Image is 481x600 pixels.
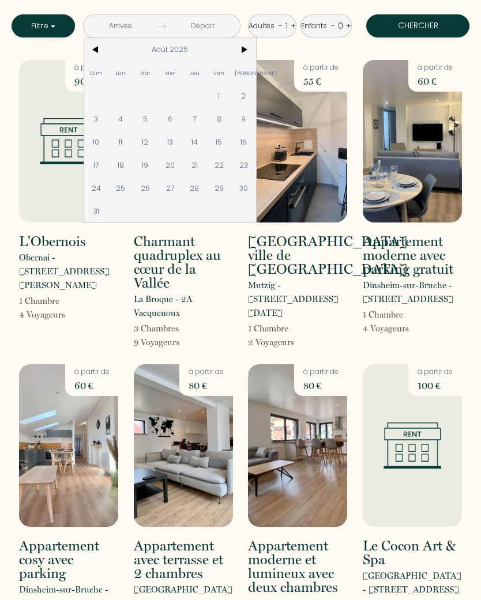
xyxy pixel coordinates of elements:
div: 0 [335,17,346,35]
span: 6 [157,107,182,130]
span: [PERSON_NAME] [231,61,256,84]
p: à partir de [418,367,453,378]
p: 55 € [303,73,339,89]
a: + [291,20,296,31]
p: Mutzig - [STREET_ADDRESS][DATE] [248,278,347,320]
span: 7 [182,107,207,130]
img: rental-image [248,364,347,527]
span: Lun [108,61,133,84]
span: 21 [182,153,207,176]
span: s [405,323,409,334]
span: 9 [231,107,256,130]
span: 26 [133,176,158,199]
p: 1 Chambre [19,294,65,308]
span: Jeu [182,61,207,84]
h2: L'Obernois [19,235,86,248]
span: 14 [182,130,207,153]
p: 3 Chambre [134,322,179,335]
span: 29 [206,176,231,199]
p: Obernai - [STREET_ADDRESS][PERSON_NAME] [19,251,118,292]
h2: Appartement cosy avec parking [19,539,118,580]
span: 16 [231,130,256,153]
span: 3 [84,107,109,130]
p: à partir de [74,367,110,378]
h2: Appartement moderne et lumineux avec deux chambres [248,539,347,594]
input: Arrivée [84,15,157,37]
span: Mar [133,61,158,84]
p: à partir de [303,367,339,378]
span: s [291,337,294,348]
p: 9 Voyageur [134,335,179,349]
span: 8 [206,107,231,130]
img: rental-image [384,422,441,469]
span: Août 2025 [108,38,231,61]
div: Enfants [301,21,331,32]
span: 11 [108,130,133,153]
p: à partir de [74,62,110,73]
p: 1 Chambre [363,308,409,322]
h2: Appartement moderne avec parking gratuit [363,235,462,276]
h2: Appartement avec terrasse et 2 chambres [134,539,233,580]
span: 30 [231,176,256,199]
span: 12 [133,130,158,153]
span: < [84,38,109,61]
a: - [279,20,283,31]
span: 23 [231,153,256,176]
img: rental-image [248,60,347,222]
p: 2 Voyageur [248,335,294,349]
button: Filtre [12,14,75,37]
span: 17 [84,153,109,176]
span: 13 [157,130,182,153]
span: s [175,323,179,334]
img: rental-image [134,364,233,527]
p: Dinsheim-sur-Bruche - [STREET_ADDRESS] [363,278,462,306]
span: 25 [108,176,133,199]
img: rental-image [19,364,118,527]
a: + [346,20,351,31]
span: 15 [206,130,231,153]
span: 20 [157,153,182,176]
div: Adultes [249,21,279,32]
p: 80 € [303,378,339,394]
span: Ven [206,61,231,84]
input: Départ [166,15,240,37]
span: 24 [84,176,109,199]
span: Mer [157,61,182,84]
span: 10 [84,130,109,153]
p: [GEOGRAPHIC_DATA] - [STREET_ADDRESS] [363,569,462,597]
span: 1 [206,84,231,107]
span: 22 [206,153,231,176]
span: 28 [182,176,207,199]
p: 100 € [418,378,453,394]
span: 4 [108,107,133,130]
h2: [GEOGRAPHIC_DATA] ville de [GEOGRAPHIC_DATA] [248,235,407,276]
span: s [62,310,65,320]
p: 4 Voyageur [19,308,65,322]
p: La Broque - 2A Vacquenoux [134,292,233,320]
span: 19 [133,153,158,176]
span: 5 [133,107,158,130]
img: rental-image [363,60,462,222]
p: 60 € [418,73,453,89]
p: 90 € [74,73,110,89]
button: Chercher [366,14,469,37]
span: 31 [84,199,109,222]
span: Dim [84,61,109,84]
span: s [176,337,179,348]
p: 1 Chambre [248,322,294,335]
p: 60 € [74,378,110,394]
span: 2 [231,84,256,107]
a: - [331,20,335,31]
div: 1 [283,17,291,35]
img: guests [157,22,166,31]
p: 80 € [189,378,224,394]
p: à partir de [303,62,339,73]
h2: Le Cocon Art & Spa [363,539,462,567]
span: 27 [157,176,182,199]
p: à partir de [189,367,224,378]
span: 18 [108,153,133,176]
p: 4 Voyageur [363,322,409,335]
p: à partir de [418,62,453,73]
span: > [231,38,256,61]
img: rental-image [40,118,97,165]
